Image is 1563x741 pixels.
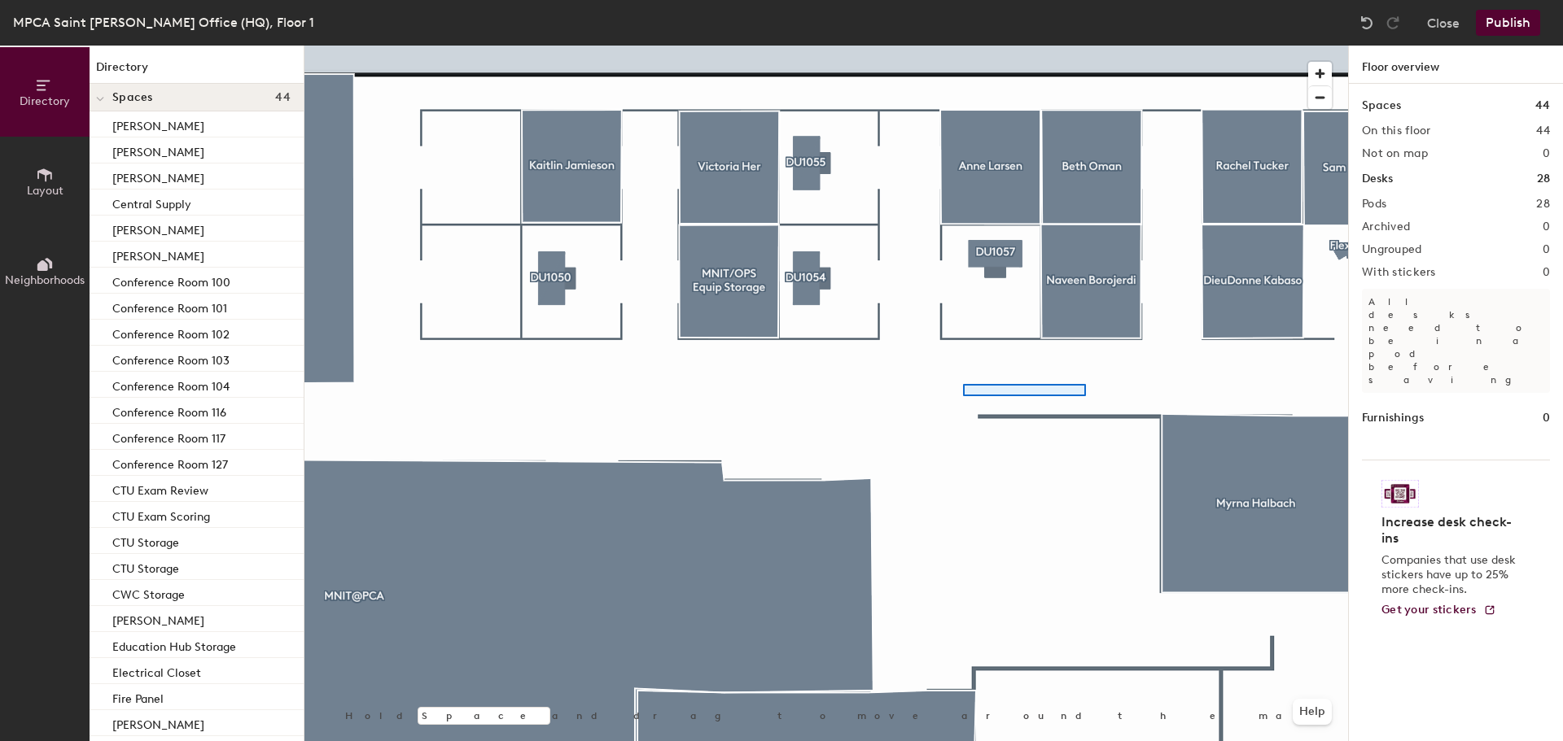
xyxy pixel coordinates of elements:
h1: Furnishings [1362,409,1424,427]
h1: Spaces [1362,97,1401,115]
h1: 0 [1543,409,1550,427]
button: Close [1427,10,1460,36]
p: Conference Room 117 [112,427,225,446]
h1: 44 [1535,97,1550,115]
p: Electrical Closet [112,661,201,680]
p: [PERSON_NAME] [112,115,204,133]
img: Redo [1385,15,1401,31]
p: CTU Exam Review [112,479,208,498]
h2: Not on map [1362,147,1428,160]
p: [PERSON_NAME] [112,713,204,732]
p: Conference Room 100 [112,271,230,290]
span: Directory [20,94,70,108]
p: Conference Room 116 [112,401,226,420]
a: Get your stickers [1381,604,1496,617]
h2: 0 [1543,220,1550,233]
h1: Directory [90,59,304,84]
h2: With stickers [1362,266,1436,279]
p: Education Hub Storage [112,635,236,654]
h4: Increase desk check-ins [1381,514,1521,547]
button: Publish [1476,10,1540,36]
h2: 28 [1536,198,1550,211]
div: MPCA Saint [PERSON_NAME] Office (HQ), Floor 1 [13,12,314,33]
span: Layout [27,184,63,198]
img: Sticker logo [1381,480,1419,508]
h2: Archived [1362,220,1410,233]
p: Fire Panel [112,687,164,706]
h1: Floor overview [1349,46,1563,84]
p: [PERSON_NAME] [112,141,204,159]
p: [PERSON_NAME] [112,219,204,238]
h2: 0 [1543,243,1550,256]
p: All desks need to be in a pod before saving [1362,289,1550,393]
h2: Ungrouped [1362,243,1422,256]
span: Get your stickers [1381,603,1477,617]
h2: On this floor [1362,124,1431,137]
p: Companies that use desk stickers have up to 25% more check-ins. [1381,553,1521,597]
h2: 44 [1536,124,1550,137]
button: Help [1293,699,1332,725]
p: [PERSON_NAME] [112,609,204,628]
h1: Desks [1362,170,1393,188]
p: [PERSON_NAME] [112,167,204,185]
p: Conference Room 104 [112,375,230,394]
p: [PERSON_NAME] [112,245,204,264]
img: Undo [1359,15,1375,31]
p: Conference Room 102 [112,323,230,342]
p: Conference Room 101 [112,297,227,316]
span: Spaces [112,91,153,104]
p: Central Supply [112,193,191,211]
h1: 28 [1537,170,1550,188]
p: Conference Room 127 [112,453,228,472]
p: CTU Storage [112,557,179,576]
span: 44 [275,91,291,104]
p: Conference Room 103 [112,349,230,368]
p: CWC Storage [112,583,185,602]
span: Neighborhoods [5,273,85,287]
h2: Pods [1362,198,1386,211]
h2: 0 [1543,266,1550,279]
h2: 0 [1543,147,1550,160]
p: CTU Exam Scoring [112,505,210,524]
p: CTU Storage [112,531,179,550]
